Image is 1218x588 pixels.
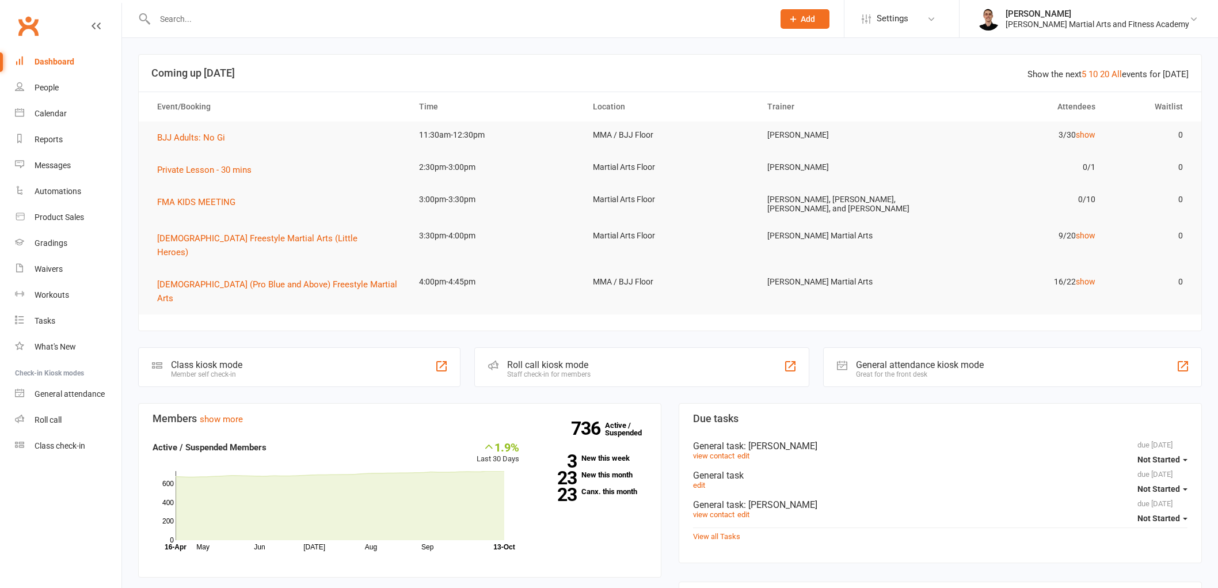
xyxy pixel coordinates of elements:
span: Settings [877,6,908,32]
strong: 23 [536,486,577,503]
a: Reports [15,127,121,153]
span: Not Started [1137,484,1180,494]
td: Martial Arts Floor [583,222,757,249]
div: People [35,83,59,92]
td: 0 [1106,268,1193,295]
td: 3:00pm-3:30pm [409,186,583,213]
th: Waitlist [1106,92,1193,122]
a: view contact [693,452,734,460]
div: Last 30 Days [477,441,519,465]
a: 23Canx. this month [536,488,647,495]
a: 20 [1100,69,1109,79]
a: 3New this week [536,454,647,462]
td: 0 [1106,122,1193,149]
span: Add [801,14,815,24]
a: 5 [1082,69,1086,79]
a: Dashboard [15,49,121,75]
div: Gradings [35,238,67,248]
a: People [15,75,121,101]
a: Tasks [15,308,121,334]
a: Class kiosk mode [15,433,121,459]
span: [DEMOGRAPHIC_DATA] Freestyle Martial Arts (Little Heroes) [157,233,357,257]
div: Reports [35,135,63,144]
div: Workouts [35,290,69,299]
a: 10 [1088,69,1098,79]
td: [PERSON_NAME], [PERSON_NAME], [PERSON_NAME], and [PERSON_NAME] [757,186,931,222]
div: Roll call [35,415,62,424]
td: 16/22 [931,268,1106,295]
span: Not Started [1137,514,1180,523]
a: show [1076,277,1095,286]
td: [PERSON_NAME] Martial Arts [757,222,931,249]
td: MMA / BJJ Floor [583,268,757,295]
td: MMA / BJJ Floor [583,122,757,149]
div: Member self check-in [171,370,242,378]
strong: 23 [536,469,577,487]
th: Attendees [931,92,1106,122]
td: [PERSON_NAME] Martial Arts [757,268,931,295]
a: View all Tasks [693,532,740,541]
div: Staff check-in for members [507,370,591,378]
button: BJJ Adults: No Gi [157,131,233,145]
td: 3:30pm-4:00pm [409,222,583,249]
a: 23New this month [536,471,647,479]
a: edit [693,481,705,490]
div: What's New [35,342,76,351]
a: Waivers [15,256,121,282]
strong: 736 [571,420,605,437]
span: : [PERSON_NAME] [744,499,817,510]
strong: 3 [536,453,577,470]
div: Great for the front desk [856,370,984,378]
div: Product Sales [35,213,84,222]
span: BJJ Adults: No Gi [157,132,225,143]
td: [PERSON_NAME] [757,122,931,149]
div: [PERSON_NAME] [1006,9,1189,19]
a: edit [737,452,749,460]
a: What's New [15,334,121,360]
div: 1.9% [477,441,519,453]
button: [DEMOGRAPHIC_DATA] (Pro Blue and Above) Freestyle Martial Arts [157,278,398,305]
td: Martial Arts Floor [583,186,757,213]
div: [PERSON_NAME] Martial Arts and Fitness Academy [1006,19,1189,29]
a: show more [200,414,243,424]
td: 0 [1106,222,1193,249]
div: Automations [35,187,81,196]
div: General attendance [35,389,105,399]
td: 9/20 [931,222,1106,249]
div: General task [693,499,1187,510]
th: Location [583,92,757,122]
td: 0/1 [931,154,1106,181]
td: 11:30am-12:30pm [409,122,583,149]
td: Martial Arts Floor [583,154,757,181]
td: 0 [1106,154,1193,181]
a: All [1112,69,1122,79]
div: Show the next events for [DATE] [1027,67,1189,81]
a: 736Active / Suspended [605,413,656,445]
a: Automations [15,179,121,204]
button: Private Lesson - 30 mins [157,163,260,177]
div: Tasks [35,316,55,325]
a: Roll call [15,407,121,433]
input: Search... [151,11,766,27]
div: Dashboard [35,57,74,66]
td: 2:30pm-3:00pm [409,154,583,181]
td: 0 [1106,186,1193,213]
a: Workouts [15,282,121,308]
h3: Coming up [DATE] [151,67,1189,79]
span: : [PERSON_NAME] [744,441,817,452]
button: Add [781,9,829,29]
div: General task [693,470,1187,481]
div: Class kiosk mode [171,359,242,370]
th: Event/Booking [147,92,409,122]
button: Not Started [1137,479,1187,499]
a: Gradings [15,230,121,256]
a: show [1076,130,1095,139]
th: Time [409,92,583,122]
a: edit [737,510,749,519]
a: view contact [693,510,734,519]
div: Calendar [35,109,67,118]
h3: Members [153,413,647,424]
a: Calendar [15,101,121,127]
span: Not Started [1137,455,1180,464]
img: thumb_image1729140307.png [977,7,1000,31]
